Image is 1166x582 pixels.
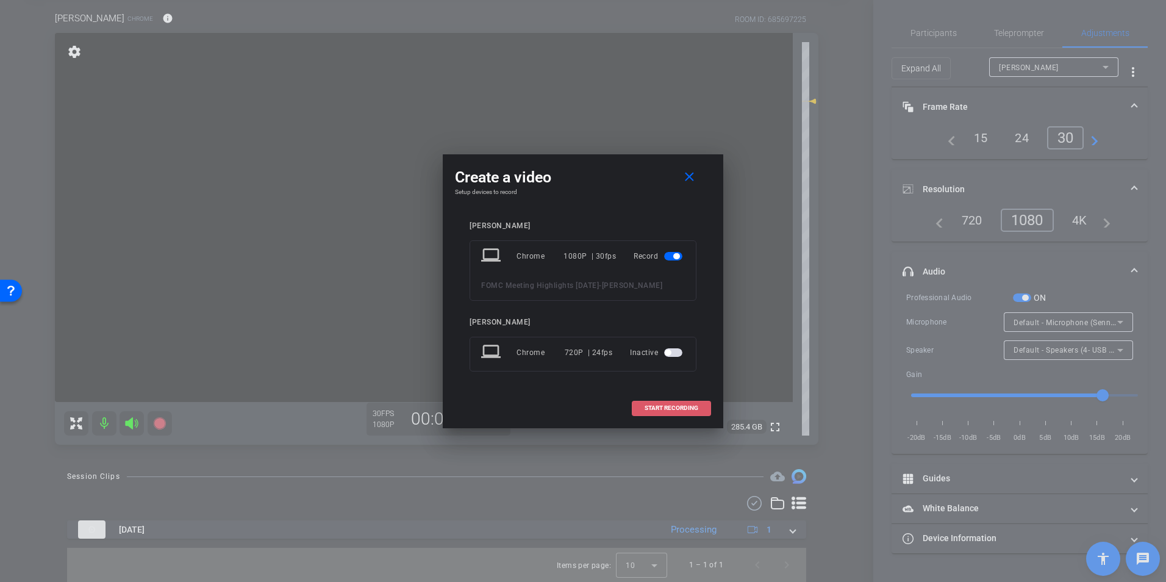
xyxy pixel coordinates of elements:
[602,281,663,290] span: [PERSON_NAME]
[645,405,698,411] span: START RECORDING
[455,167,711,189] div: Create a video
[517,342,565,364] div: Chrome
[470,221,696,231] div: [PERSON_NAME]
[630,342,685,364] div: Inactive
[517,245,563,267] div: Chrome
[481,342,503,364] mat-icon: laptop
[599,281,602,290] span: -
[565,342,613,364] div: 720P | 24fps
[481,245,503,267] mat-icon: laptop
[455,189,711,196] h4: Setup devices to record
[481,281,599,290] span: FOMC Meeting Highlights [DATE]
[682,170,697,185] mat-icon: close
[632,401,711,416] button: START RECORDING
[563,245,616,267] div: 1080P | 30fps
[634,245,685,267] div: Record
[470,318,696,327] div: [PERSON_NAME]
